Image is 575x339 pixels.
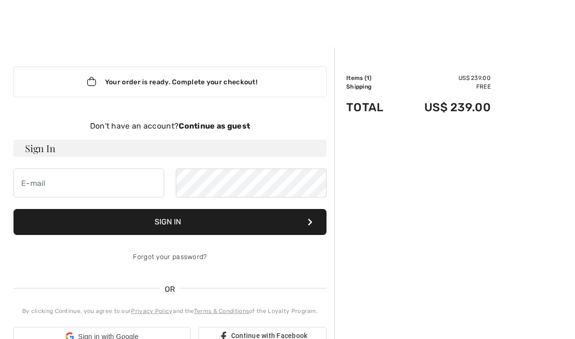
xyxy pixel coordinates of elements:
[194,308,249,314] a: Terms & Conditions
[13,66,327,97] div: Your order is ready. Complete your checkout!
[13,120,327,132] div: Don't have an account?
[346,82,398,91] td: Shipping
[133,253,207,261] a: Forgot your password?
[13,307,327,315] div: By clicking Continue, you agree to our and the of the Loyalty Program.
[366,75,369,81] span: 1
[346,74,398,82] td: Items ( )
[179,121,250,130] strong: Continue as guest
[131,308,172,314] a: Privacy Policy
[346,91,398,124] td: Total
[13,209,327,235] button: Sign In
[160,284,180,295] span: OR
[13,140,327,157] h3: Sign In
[13,169,164,197] input: E-mail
